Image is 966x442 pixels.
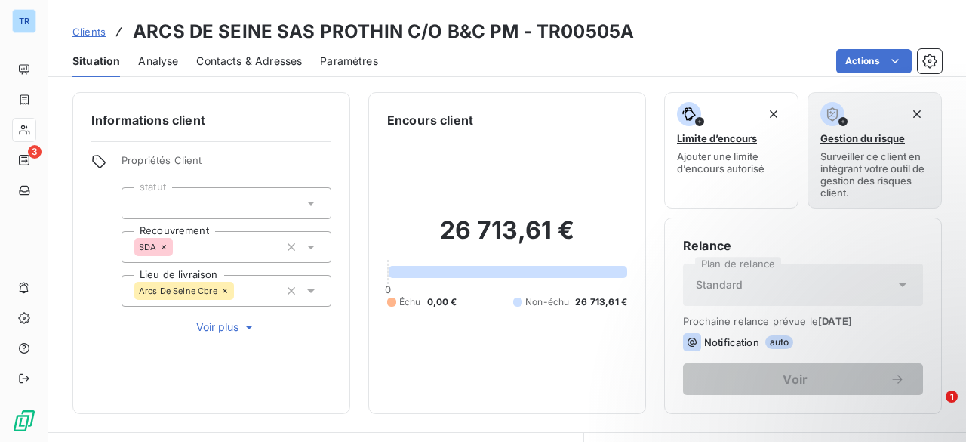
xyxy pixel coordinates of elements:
[139,286,217,295] span: Arcs De Seine Cbre
[72,24,106,39] a: Clients
[575,295,627,309] span: 26 713,61 €
[399,295,421,309] span: Échu
[696,277,743,292] span: Standard
[122,319,331,335] button: Voir plus
[677,132,757,144] span: Limite d’encours
[196,320,257,335] span: Voir plus
[946,391,958,403] span: 1
[72,26,106,38] span: Clients
[320,54,378,69] span: Paramètres
[134,196,146,210] input: Ajouter une valeur
[427,295,457,309] span: 0,00 €
[28,145,42,159] span: 3
[820,132,905,144] span: Gestion du risque
[138,54,178,69] span: Analyse
[133,18,634,45] h3: ARCS DE SEINE SAS PROTHIN C/O B&C PM - TR00505A
[677,150,786,175] span: Ajouter une limite d’encours autorisé
[72,54,120,69] span: Situation
[836,49,912,73] button: Actions
[915,391,951,427] iframe: Intercom live chat
[664,295,966,401] iframe: Intercom notifications message
[385,283,391,295] span: 0
[12,9,36,33] div: TR
[683,236,923,255] h6: Relance
[525,295,569,309] span: Non-échu
[234,284,246,298] input: Ajouter une valeur
[139,243,156,252] span: SDA
[664,92,798,209] button: Limite d’encoursAjouter une limite d’encours autorisé
[122,154,331,175] span: Propriétés Client
[387,215,627,261] h2: 26 713,61 €
[820,150,929,199] span: Surveiller ce client en intégrant votre outil de gestion des risques client.
[91,111,331,129] h6: Informations client
[387,111,473,129] h6: Encours client
[12,409,36,433] img: Logo LeanPay
[173,240,185,254] input: Ajouter une valeur
[808,92,942,209] button: Gestion du risqueSurveiller ce client en intégrant votre outil de gestion des risques client.
[196,54,302,69] span: Contacts & Adresses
